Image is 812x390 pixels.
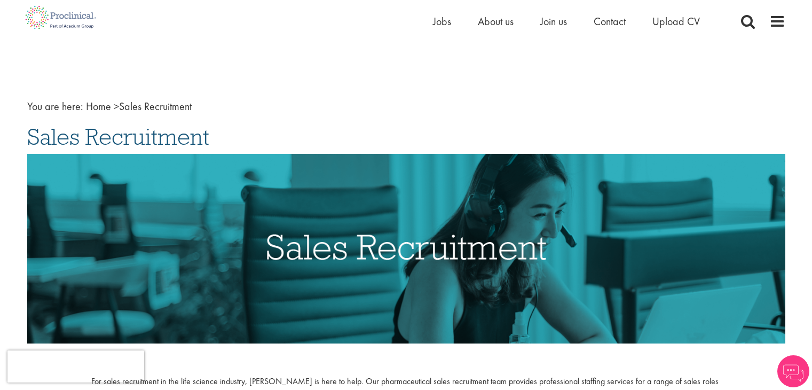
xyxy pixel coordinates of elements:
[652,14,700,28] a: Upload CV
[27,154,785,344] img: Sales Recruitment
[27,99,83,113] span: You are here:
[777,355,809,387] img: Chatbot
[540,14,567,28] a: Join us
[86,99,192,113] span: Sales Recruitment
[594,14,626,28] a: Contact
[27,122,209,151] span: Sales Recruitment
[7,350,144,383] iframe: reCAPTCHA
[478,14,514,28] a: About us
[114,99,119,113] span: >
[433,14,451,28] a: Jobs
[86,99,111,113] a: breadcrumb link to Home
